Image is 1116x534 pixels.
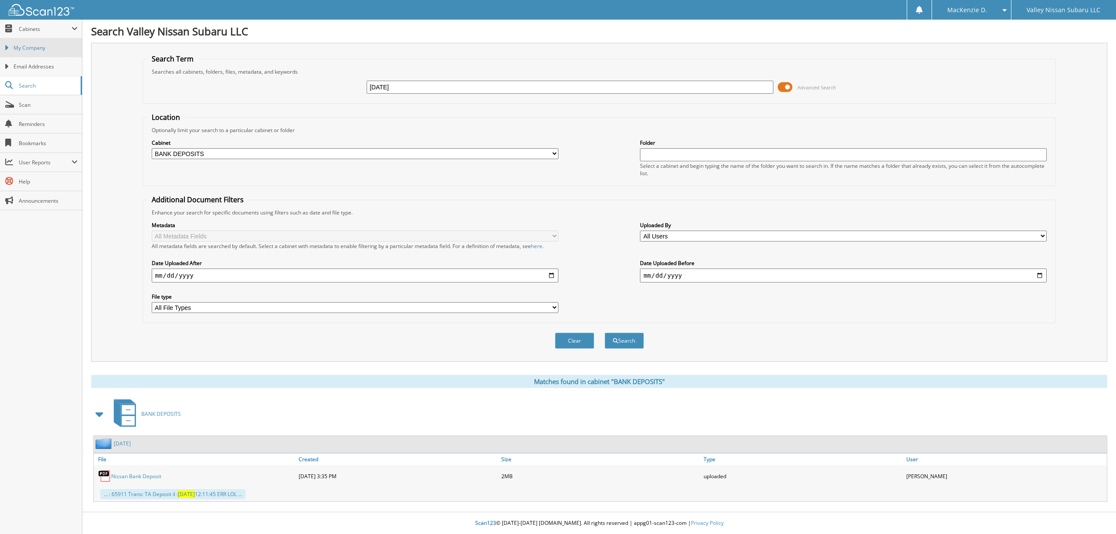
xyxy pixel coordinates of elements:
[605,333,644,349] button: Search
[947,7,987,13] span: MacKenzie D.
[152,242,558,250] div: All metadata fields are searched by default. Select a cabinet with metadata to enable filtering b...
[19,101,78,109] span: Scan
[904,467,1107,485] div: [PERSON_NAME]
[147,54,198,64] legend: Search Term
[296,453,499,465] a: Created
[147,68,1051,75] div: Searches all cabinets, folders, files, metadata, and keywords
[94,453,296,465] a: File
[91,24,1107,38] h1: Search Valley Nissan Subaru LLC
[91,375,1107,388] div: Matches found in cabinet "BANK DEPOSITS"
[98,469,111,483] img: PDF.png
[100,489,245,499] div: ... : 65911 Trans: TA Deposit il : 12:11:45 ERR LOL ...
[114,440,131,447] a: [DATE]
[95,438,114,449] img: folder2.png
[141,410,181,418] span: BANK DEPOSITS
[499,467,702,485] div: 2MB
[152,269,558,282] input: start
[640,259,1047,267] label: Date Uploaded Before
[14,63,78,71] span: Email Addresses
[152,139,558,146] label: Cabinet
[147,112,184,122] legend: Location
[296,467,499,485] div: [DATE] 3:35 PM
[14,44,78,52] span: My Company
[111,473,161,480] a: Nissan Bank Deposit
[82,513,1116,534] div: © [DATE]-[DATE] [DOMAIN_NAME]. All rights reserved | appg01-scan123-com |
[152,259,558,267] label: Date Uploaded After
[147,209,1051,216] div: Enhance your search for specific documents using filters such as date and file type.
[797,84,836,91] span: Advanced Search
[555,333,594,349] button: Clear
[178,490,195,498] span: [DATE]
[19,139,78,147] span: Bookmarks
[19,178,78,185] span: Help
[1072,492,1116,534] iframe: Chat Widget
[9,4,74,16] img: scan123-logo-white.svg
[19,25,71,33] span: Cabinets
[640,162,1047,177] div: Select a cabinet and begin typing the name of the folder you want to search in. If the name match...
[1027,7,1100,13] span: Valley Nissan Subaru LLC
[152,293,558,300] label: File type
[691,519,724,527] a: Privacy Policy
[499,453,702,465] a: Size
[19,82,76,89] span: Search
[147,126,1051,134] div: Optionally limit your search to a particular cabinet or folder
[19,159,71,166] span: User Reports
[531,242,542,250] a: here
[904,453,1107,465] a: User
[19,197,78,204] span: Announcements
[152,221,558,229] label: Metadata
[640,139,1047,146] label: Folder
[475,519,496,527] span: Scan123
[109,397,181,431] a: BANK DEPOSITS
[701,467,904,485] div: uploaded
[640,269,1047,282] input: end
[19,120,78,128] span: Reminders
[640,221,1047,229] label: Uploaded By
[701,453,904,465] a: Type
[147,195,248,204] legend: Additional Document Filters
